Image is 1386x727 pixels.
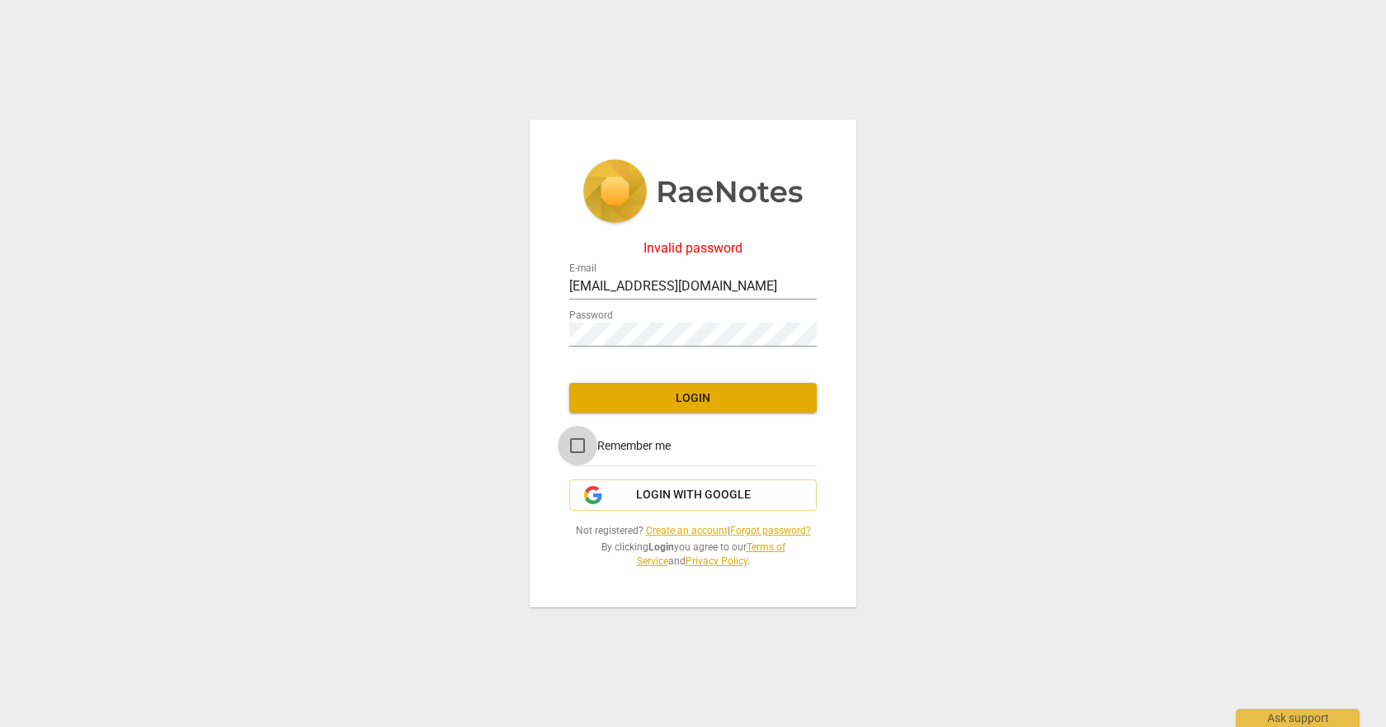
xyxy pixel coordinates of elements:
a: Forgot password? [730,525,811,536]
a: Terms of Service [637,541,785,567]
b: Login [648,541,674,553]
label: E-mail [569,264,596,274]
span: Login with Google [636,487,751,503]
button: Login with Google [569,479,817,511]
span: Not registered? | [569,524,817,538]
img: 5ac2273c67554f335776073100b6d88f.svg [582,159,804,227]
label: Password [569,311,613,321]
div: Invalid password [569,241,817,256]
span: Login [582,390,804,407]
span: By clicking you agree to our and . [569,541,817,568]
a: Privacy Policy [686,555,747,567]
a: Create an account [646,525,728,536]
span: Remember me [597,437,671,455]
button: Login [569,383,817,413]
div: Ask support [1236,709,1360,727]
